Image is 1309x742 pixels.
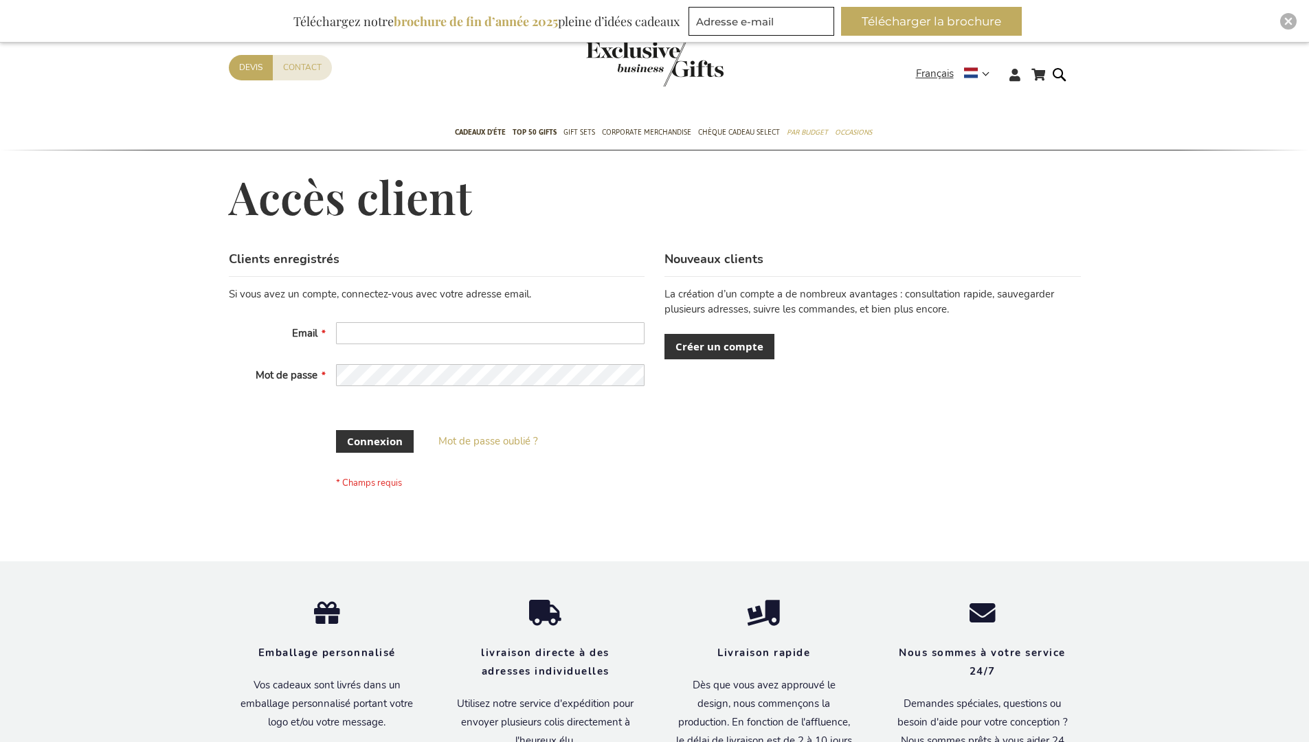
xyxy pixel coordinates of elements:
[698,125,780,139] span: Chèque Cadeau Select
[273,55,332,80] a: Contact
[899,646,1066,678] strong: Nous sommes à votre service 24/7
[602,125,691,139] span: Corporate Merchandise
[229,287,645,302] div: Si vous avez un compte, connectez-vous avec votre adresse email.
[664,251,763,267] strong: Nouveaux clients
[229,251,339,267] strong: Clients enregistrés
[394,13,558,30] b: brochure de fin d’année 2025
[481,646,609,678] strong: livraison directe à des adresses individuelles
[455,116,506,150] a: Cadeaux D'Éte
[835,116,872,150] a: Occasions
[336,430,414,453] button: Connexion
[563,116,595,150] a: Gift Sets
[513,116,557,150] a: TOP 50 Gifts
[238,676,416,732] p: Vos cadeaux sont livrés dans un emballage personnalisé portant votre logo et/ou votre message.
[229,167,472,226] span: Accès client
[675,339,763,354] span: Créer un compte
[841,7,1022,36] button: Télécharger la brochure
[586,41,724,87] img: Exclusive Business gifts logo
[689,7,834,36] input: Adresse e-mail
[1284,17,1293,25] img: Close
[292,326,317,340] span: Email
[513,125,557,139] span: TOP 50 Gifts
[698,116,780,150] a: Chèque Cadeau Select
[1280,13,1297,30] div: Close
[336,322,645,344] input: Email
[438,434,538,449] a: Mot de passe oublié ?
[916,66,954,82] span: Français
[455,125,506,139] span: Cadeaux D'Éte
[438,434,538,448] span: Mot de passe oublié ?
[664,287,1080,317] p: La création d’un compte a de nombreux avantages : consultation rapide, sauvegarder plusieurs adre...
[563,125,595,139] span: Gift Sets
[602,116,691,150] a: Corporate Merchandise
[258,646,396,660] strong: Emballage personnalisé
[664,334,774,359] a: Créer un compte
[586,41,655,87] a: store logo
[256,368,317,382] span: Mot de passe
[916,66,998,82] div: Français
[717,646,810,660] strong: Livraison rapide
[287,7,686,36] div: Téléchargez notre pleine d’idées cadeaux
[689,7,838,40] form: marketing offers and promotions
[347,434,403,449] span: Connexion
[787,125,828,139] span: Par budget
[835,125,872,139] span: Occasions
[787,116,828,150] a: Par budget
[229,55,273,80] a: Devis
